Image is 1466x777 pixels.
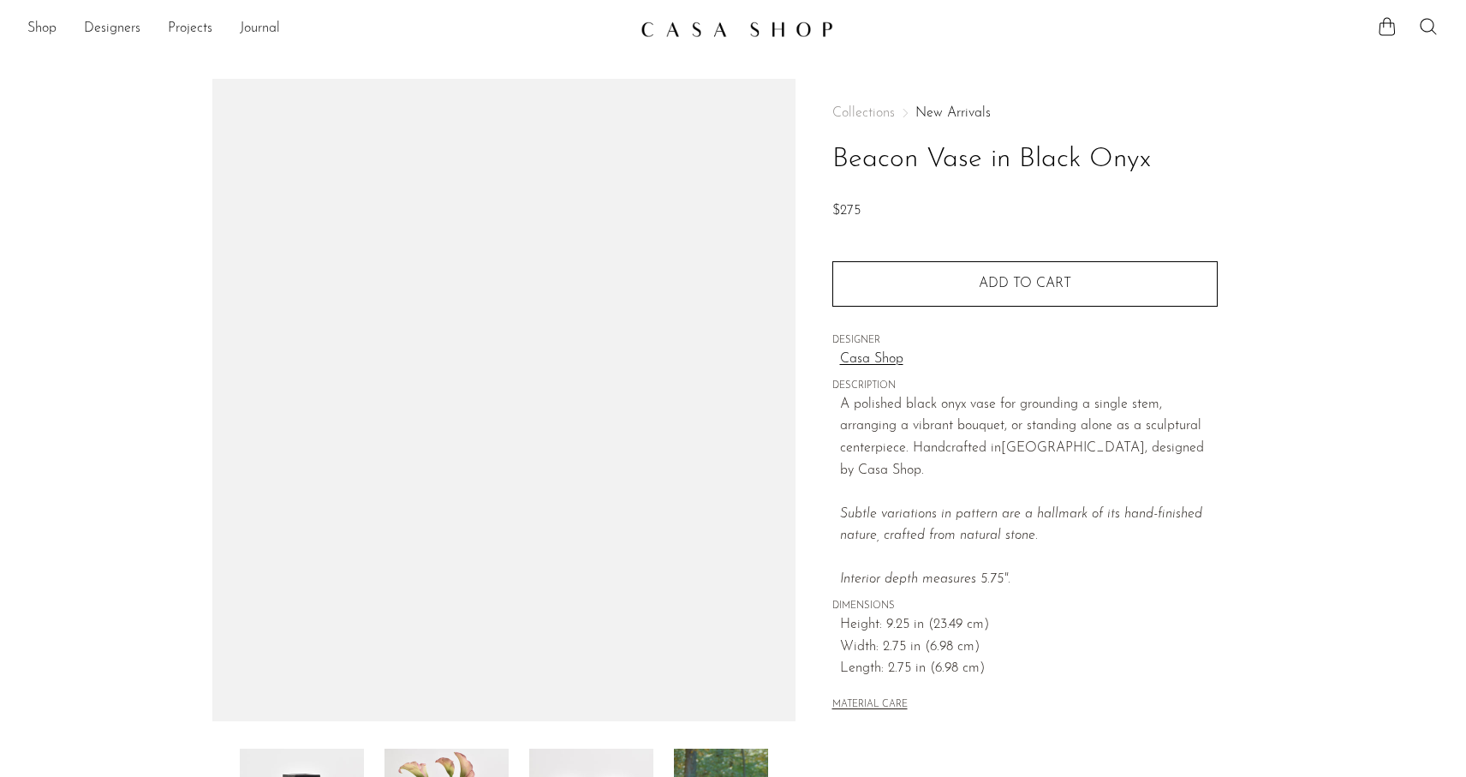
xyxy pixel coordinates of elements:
[840,507,1202,587] em: Subtle variations in pattern are a hallmark of its hand-finished nature, crafted from natural sto...
[832,106,1218,120] nav: Breadcrumbs
[840,637,1218,659] span: Width: 2.75 in (6.98 cm)
[840,658,1218,680] span: Length: 2.75 in (6.98 cm)
[832,138,1218,182] h1: Beacon Vase in Black Onyx
[979,277,1071,290] span: Add to cart
[840,349,1218,371] a: Casa Shop
[840,614,1218,637] span: Height: 9.25 in (23.49 cm)
[832,699,908,712] button: MATERIAL CARE
[27,18,57,40] a: Shop
[832,106,895,120] span: Collections
[832,261,1218,306] button: Add to cart
[840,394,1218,591] p: A polished black onyx vase for grounding a single stem, arranging a vibrant bouquet, or standing ...
[168,18,212,40] a: Projects
[832,333,1218,349] span: DESIGNER
[832,599,1218,614] span: DIMENSIONS
[84,18,140,40] a: Designers
[27,15,627,44] nav: Desktop navigation
[240,18,280,40] a: Journal
[832,379,1218,394] span: DESCRIPTION
[915,106,991,120] a: New Arrivals
[832,204,861,218] span: $275
[27,15,627,44] ul: NEW HEADER MENU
